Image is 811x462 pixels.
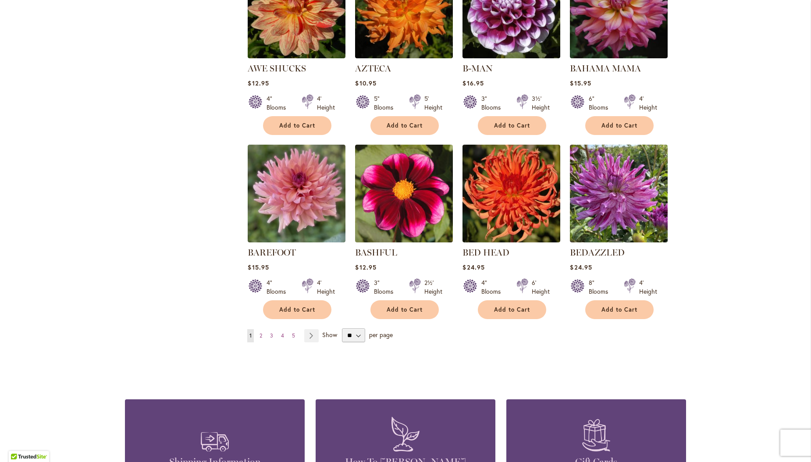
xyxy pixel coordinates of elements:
span: Add to Cart [601,122,637,129]
img: BED HEAD [462,145,560,242]
a: BASHFUL [355,236,453,244]
a: AZTECA [355,63,391,74]
div: 4' Height [639,94,657,112]
button: Add to Cart [585,300,654,319]
a: BAREFOOT [248,247,296,258]
button: Add to Cart [263,300,331,319]
img: BASHFUL [355,145,453,242]
a: AWE SHUCKS [248,52,345,60]
span: 5 [292,332,295,339]
span: $12.95 [355,263,376,271]
div: 4" Blooms [267,278,291,296]
div: 4" Blooms [267,94,291,112]
span: Add to Cart [279,122,315,129]
button: Add to Cart [370,116,439,135]
span: $24.95 [462,263,484,271]
button: Add to Cart [478,116,546,135]
button: Add to Cart [478,300,546,319]
button: Add to Cart [370,300,439,319]
div: 4' Height [317,94,335,112]
span: $24.95 [570,263,592,271]
span: Show [322,331,337,339]
span: $16.95 [462,79,484,87]
a: 3 [268,329,275,342]
a: BAHAMA MAMA [570,63,641,74]
a: 4 [279,329,286,342]
span: Add to Cart [387,306,423,313]
div: 4' Height [317,278,335,296]
a: BAREFOOT [248,236,345,244]
a: Bahama Mama [570,52,668,60]
span: Add to Cart [601,306,637,313]
span: per page [369,331,393,339]
a: AWE SHUCKS [248,63,306,74]
span: $10.95 [355,79,376,87]
a: 2 [257,329,264,342]
a: 5 [290,329,297,342]
a: BEDAZZLED [570,247,625,258]
span: Add to Cart [494,122,530,129]
span: 1 [249,332,252,339]
a: B-MAN [462,63,493,74]
img: BAREFOOT [248,145,345,242]
div: 8" Blooms [589,278,613,296]
div: 2½' Height [424,278,442,296]
div: 5" Blooms [374,94,398,112]
span: Add to Cart [279,306,315,313]
button: Add to Cart [263,116,331,135]
span: Add to Cart [494,306,530,313]
span: $12.95 [248,79,269,87]
div: 3½' Height [532,94,550,112]
span: 4 [281,332,284,339]
img: Bedazzled [570,145,668,242]
a: BED HEAD [462,236,560,244]
button: Add to Cart [585,116,654,135]
a: BED HEAD [462,247,509,258]
a: B-MAN [462,52,560,60]
a: AZTECA [355,52,453,60]
div: 6" Blooms [589,94,613,112]
iframe: Launch Accessibility Center [7,431,31,455]
a: Bedazzled [570,236,668,244]
div: 5' Height [424,94,442,112]
div: 6' Height [532,278,550,296]
div: 3" Blooms [481,94,506,112]
span: 3 [270,332,273,339]
div: 4' Height [639,278,657,296]
div: 4" Blooms [481,278,506,296]
div: 3" Blooms [374,278,398,296]
span: $15.95 [248,263,269,271]
span: Add to Cart [387,122,423,129]
span: $15.95 [570,79,591,87]
span: 2 [260,332,262,339]
a: BASHFUL [355,247,397,258]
